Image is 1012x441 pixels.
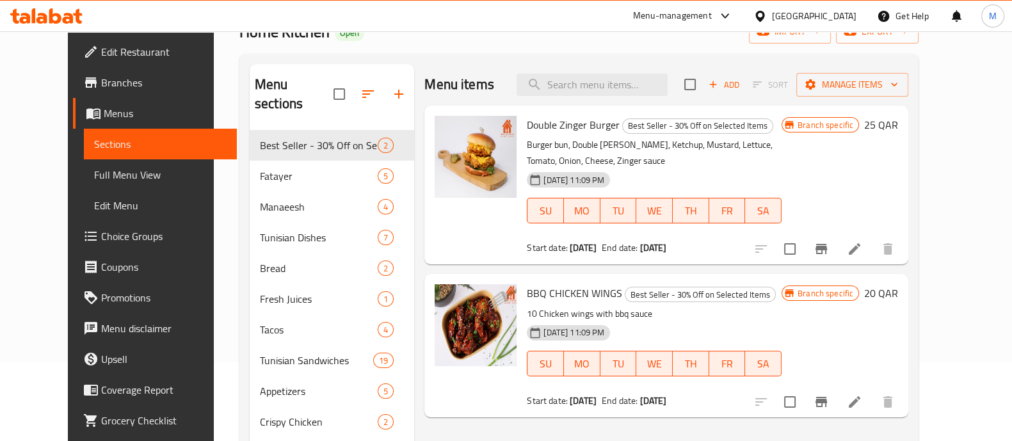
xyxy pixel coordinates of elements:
div: items [378,168,394,184]
a: Coupons [73,252,237,282]
span: Select to update [776,236,803,262]
span: Edit Restaurant [101,44,227,60]
b: [DATE] [640,392,667,409]
div: items [378,138,394,153]
span: Crispy Chicken [260,414,378,429]
span: 5 [378,170,393,182]
span: [DATE] 11:09 PM [538,174,609,186]
div: items [373,353,394,368]
a: Sections [84,129,237,159]
div: items [378,199,394,214]
a: Upsell [73,344,237,374]
button: SA [745,198,782,223]
a: Edit menu item [847,241,862,257]
div: Best Seller - 30% Off on Selected Items [625,287,776,302]
p: Burger bun, Double [PERSON_NAME], Ketchup, Mustard, Lettuce, Tomato, Onion, Cheese, Zinger sauce [527,137,782,169]
span: [DATE] 11:09 PM [538,326,609,339]
span: Manage items [807,77,898,93]
span: 4 [378,201,393,213]
span: Grocery Checklist [101,413,227,428]
span: Promotions [101,290,227,305]
span: Edit Menu [94,198,227,213]
b: [DATE] [570,392,597,409]
button: Branch-specific-item [806,387,837,417]
span: Coupons [101,259,227,275]
button: SU [527,351,564,376]
span: Sections [94,136,227,152]
button: SA [745,351,782,376]
button: TH [673,351,709,376]
a: Edit Menu [84,190,237,221]
span: 2 [378,262,393,275]
a: Branches [73,67,237,98]
div: Appetizers5 [250,376,414,406]
span: 2 [378,140,393,152]
div: items [378,383,394,399]
button: delete [872,387,903,417]
b: [DATE] [570,239,597,256]
span: Double Zinger Burger [527,115,620,134]
span: Best Seller - 30% Off on Selected Items [625,287,775,302]
span: Open [335,28,364,38]
span: SU [533,355,559,373]
div: Crispy Chicken2 [250,406,414,437]
span: Bread [260,261,378,276]
button: FR [709,351,746,376]
div: Open [335,26,364,41]
div: Menu-management [633,8,712,24]
div: Manaeesh4 [250,191,414,222]
span: Tacos [260,322,378,337]
button: TU [600,351,637,376]
span: TH [678,202,704,220]
button: Add section [383,79,414,109]
a: Choice Groups [73,221,237,252]
img: BBQ CHICKEN WINGS [435,284,517,366]
span: Fatayer [260,168,378,184]
span: Choice Groups [101,229,227,244]
div: items [378,414,394,429]
span: Manaeesh [260,199,378,214]
span: Add [707,77,741,92]
a: Grocery Checklist [73,405,237,436]
h2: Menu items [424,75,494,94]
b: [DATE] [640,239,667,256]
span: export [846,24,908,40]
span: Start date: [527,239,568,256]
div: items [378,322,394,337]
a: Coverage Report [73,374,237,405]
span: FR [714,355,741,373]
button: Manage items [796,73,908,97]
div: Appetizers [260,383,378,399]
span: TH [678,355,704,373]
span: MO [569,202,595,220]
div: Tacos4 [250,314,414,345]
div: Fatayer5 [250,161,414,191]
span: Branch specific [792,119,858,131]
span: BBQ CHICKEN WINGS [527,284,622,303]
button: SU [527,198,564,223]
button: delete [872,234,903,264]
span: Branch specific [792,287,858,300]
h6: 25 QAR [864,116,898,134]
span: 4 [378,324,393,336]
button: FR [709,198,746,223]
span: Select to update [776,389,803,415]
span: 2 [378,416,393,428]
span: SU [533,202,559,220]
div: [GEOGRAPHIC_DATA] [772,9,856,23]
span: Menus [104,106,227,121]
span: Fresh Juices [260,291,378,307]
span: Tunisian Dishes [260,230,378,245]
span: Upsell [101,351,227,367]
span: Full Menu View [94,167,227,182]
span: Best Seller - 30% Off on Selected Items [623,118,773,133]
div: Tunisian Dishes7 [250,222,414,253]
button: Branch-specific-item [806,234,837,264]
div: items [378,230,394,245]
a: Menus [73,98,237,129]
